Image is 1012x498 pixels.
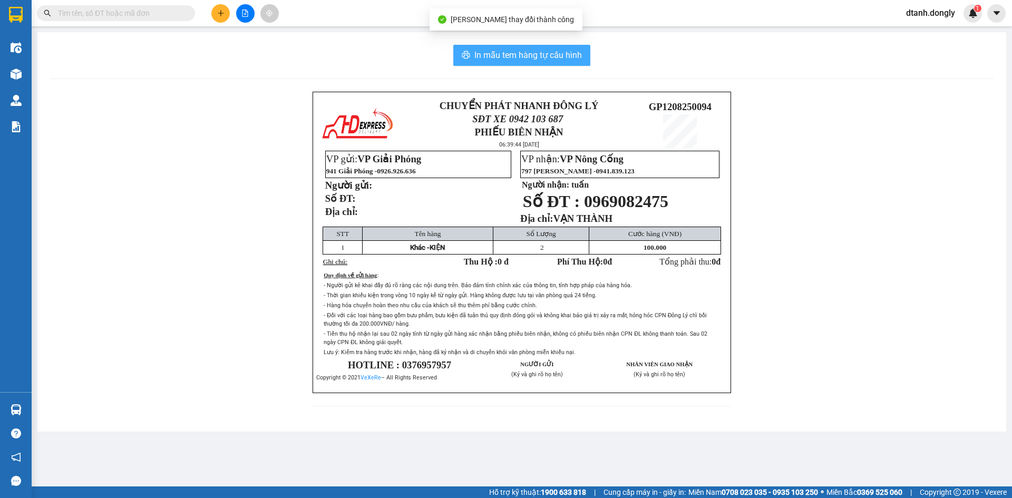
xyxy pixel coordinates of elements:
span: aim [266,9,273,17]
span: ⚪️ [821,490,824,494]
span: - Thời gian khiếu kiện trong vòng 10 ngày kể từ ngày gửi. Hàng không được lưu tại văn phòng quá 2... [324,292,597,299]
span: Copyright © 2021 – All Rights Reserved [316,374,437,381]
span: Lưu ý: Kiểm tra hàng trước khi nhận, hàng đã ký nhận và di chuyển khỏi văn phòng miễn khiếu nại. [324,349,576,356]
span: STT [336,230,349,238]
span: 0969082475 [584,192,668,211]
img: warehouse-icon [11,69,22,80]
span: 0 [712,257,716,266]
span: - Hàng hóa chuyển hoàn theo nhu cầu của khách sẽ thu thêm phí bằng cước chính. [324,302,537,309]
span: caret-down [992,8,1001,18]
span: question-circle [11,428,21,438]
span: 2 [540,243,544,251]
span: [PERSON_NAME] thay đổi thành công [451,15,574,24]
strong: Thu Hộ : [464,257,509,266]
span: Miền Nam [688,486,818,498]
span: 1 [341,243,345,251]
sup: 1 [974,5,981,12]
strong: PHIẾU BIÊN NHẬN [475,126,563,138]
span: 0926.926.636 [377,167,415,175]
span: đ [716,257,721,266]
strong: NGƯỜI GỬI [520,362,553,367]
span: GP1208250094 [90,54,153,65]
strong: Số ĐT: [325,193,356,204]
span: SĐT XE 0942 103 687 [472,113,563,124]
button: plus [211,4,230,23]
span: Tên hàng [415,230,441,238]
span: copyright [953,489,961,496]
span: Ghi chú: [323,258,347,266]
span: (Ký và ghi rõ họ tên) [511,371,563,378]
span: HOTLINE : 0376957957 [348,359,451,370]
span: Hỗ trợ kỹ thuật: [489,486,586,498]
span: (Ký và ghi rõ họ tên) [634,371,685,378]
span: VP Giải Phóng [357,153,421,164]
span: - Người gửi kê khai đầy đủ rõ ràng các nội dung trên. Bảo đảm tính chính xác của thông tin, tính ... [324,282,632,289]
span: 941 Giải Phóng - [326,167,416,175]
strong: 0708 023 035 - 0935 103 250 [722,488,818,496]
button: aim [260,4,279,23]
span: dtanh.dongly [898,6,964,19]
span: - Đối với các loại hàng bao gồm bưu phẩm, bưu kiện đã tuân thủ quy định đóng gói và không khai bá... [324,312,707,327]
span: VP gửi: [326,153,421,164]
strong: Người nhận: [522,180,569,189]
span: VẠN THÀNH [553,213,612,224]
span: Số Lượng [527,230,556,238]
strong: Địa chỉ: [520,213,553,224]
span: Cước hàng (VNĐ) [628,230,682,238]
img: solution-icon [11,121,22,132]
strong: 0369 525 060 [857,488,902,496]
img: warehouse-icon [11,42,22,53]
span: 0 đ [498,257,509,266]
span: GP1208250094 [649,101,712,112]
span: 100.000 [644,243,666,251]
span: In mẫu tem hàng tự cấu hình [474,48,582,62]
span: SĐT XE 0942 103 687 [27,45,84,67]
span: Số ĐT : [523,192,580,211]
span: 06:39:44 [DATE] [499,141,539,148]
a: VeXeRe [361,374,381,381]
input: Tìm tên, số ĐT hoặc mã đơn [58,7,182,19]
strong: Địa chỉ: [325,206,358,217]
span: 797 [PERSON_NAME] - [521,167,635,175]
span: tuấn [571,180,589,189]
strong: PHIẾU BIÊN NHẬN [27,70,84,92]
span: printer [462,51,470,61]
span: 0 [603,257,607,266]
span: : [377,272,378,278]
span: Tổng phải thu: [659,257,721,266]
span: search [44,9,51,17]
span: 0941.839.123 [596,167,634,175]
span: file-add [241,9,249,17]
span: check-circle [438,15,446,24]
strong: CHUYỂN PHÁT NHANH ĐÔNG LÝ [440,100,599,111]
button: file-add [236,4,255,23]
strong: Người gửi: [325,180,372,191]
span: 1 [976,5,979,12]
img: logo-vxr [9,7,23,23]
img: icon-new-feature [968,8,978,18]
img: logo [320,106,394,143]
span: message [11,476,21,486]
span: | [594,486,596,498]
strong: 1900 633 818 [541,488,586,496]
img: warehouse-icon [11,404,22,415]
img: warehouse-icon [11,95,22,106]
span: Miền Bắc [826,486,902,498]
span: Cung cấp máy in - giấy in: [604,486,686,498]
strong: CHUYỂN PHÁT NHANH ĐÔNG LÝ [23,8,89,43]
span: notification [11,452,21,462]
span: plus [217,9,225,17]
span: - Tiền thu hộ nhận lại sau 02 ngày tính từ ngày gửi hàng xác nhận bằng phiếu biên nhận, không có ... [324,330,707,346]
button: printerIn mẫu tem hàng tự cấu hình [453,45,590,66]
span: VP nhận: [521,153,624,164]
span: KIỆN [430,243,445,251]
strong: NHÂN VIÊN GIAO NHẬN [626,362,693,367]
span: Quy định về gửi hàng [324,272,377,278]
span: VP Nông Cống [560,153,624,164]
button: caret-down [987,4,1006,23]
span: Khác - [410,243,430,251]
strong: Phí Thu Hộ: đ [557,257,612,266]
img: logo [5,36,21,73]
span: | [910,486,912,498]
